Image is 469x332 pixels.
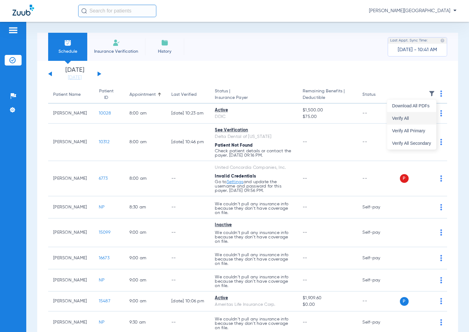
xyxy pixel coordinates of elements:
span: Download All PDFs [392,104,431,108]
iframe: Chat Widget [438,302,469,332]
span: Verify All [392,116,431,120]
span: Verify All Secondary [392,141,431,145]
span: Verify All Primary [392,129,431,133]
